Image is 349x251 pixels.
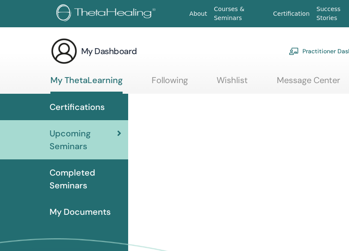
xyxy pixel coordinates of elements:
[211,1,270,26] a: Courses & Seminars
[50,166,121,192] span: Completed Seminars
[50,127,117,153] span: Upcoming Seminars
[50,205,111,218] span: My Documents
[56,4,158,23] img: logo.png
[50,101,105,113] span: Certifications
[81,45,137,57] h3: My Dashboard
[50,38,78,65] img: generic-user-icon.jpg
[186,6,210,22] a: About
[277,75,340,92] a: Message Center
[152,75,188,92] a: Following
[270,6,313,22] a: Certification
[217,75,248,92] a: Wishlist
[289,47,299,55] img: chalkboard-teacher.svg
[50,75,123,94] a: My ThetaLearning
